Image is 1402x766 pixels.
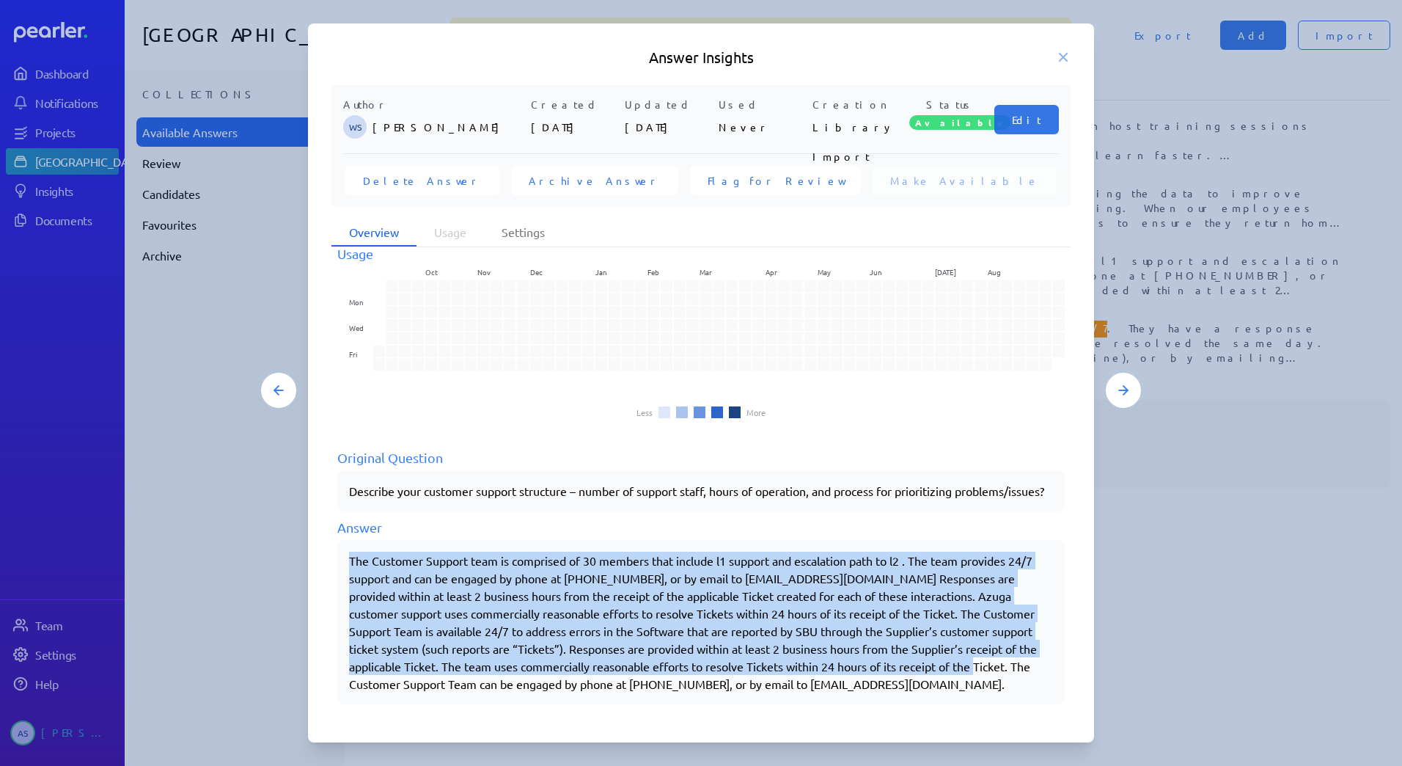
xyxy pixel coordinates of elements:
[530,266,543,277] text: Dec
[363,173,482,188] span: Delete Answer
[818,266,831,277] text: May
[343,115,367,139] span: Wesley Simpson
[349,482,1053,500] p: Describe your customer support structure – number of support staff, hours of operation, and proce...
[812,112,900,142] p: Library Import
[349,349,357,360] text: Fri
[873,166,1057,195] button: Make Available
[331,47,1071,68] h5: Answer Insights
[1106,373,1141,408] button: Next Answer
[909,115,1010,130] span: Available
[531,97,619,112] p: Created
[349,322,364,333] text: Wed
[708,173,843,188] span: Flag for Review
[416,219,484,247] li: Usage
[906,97,994,112] p: Status
[766,266,777,277] text: Apr
[331,219,416,247] li: Overview
[261,373,296,408] button: Previous Answer
[719,97,807,112] p: Used
[719,112,807,142] p: Never
[531,112,619,142] p: [DATE]
[425,266,438,277] text: Oct
[994,105,1059,134] button: Edit
[890,173,1039,188] span: Make Available
[345,166,499,195] button: Delete Answer
[746,408,766,417] li: More
[636,408,653,417] li: Less
[511,166,678,195] button: Archive Answer
[595,266,607,277] text: Jan
[372,112,525,142] p: [PERSON_NAME]
[870,266,882,277] text: Jun
[349,296,364,307] text: Mon
[935,266,956,277] text: [DATE]
[700,266,712,277] text: Mar
[337,244,1065,263] div: Usage
[529,173,661,188] span: Archive Answer
[337,517,1065,537] div: Answer
[1012,112,1041,127] span: Edit
[647,266,659,277] text: Feb
[484,219,562,247] li: Settings
[477,266,491,277] text: Nov
[690,166,861,195] button: Flag for Review
[625,112,713,142] p: [DATE]
[337,448,1065,467] div: Original Question
[343,97,525,112] p: Author
[988,266,1001,277] text: Aug
[625,97,713,112] p: Updated
[349,552,1053,693] div: The Customer Support team is comprised of 30 members that include l1 support and escalation path ...
[812,97,900,112] p: Creation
